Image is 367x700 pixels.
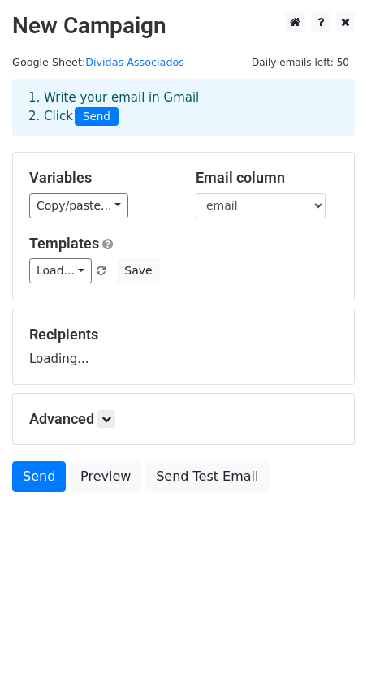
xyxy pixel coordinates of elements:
[196,169,338,187] h5: Email column
[29,235,99,252] a: Templates
[75,107,119,127] span: Send
[117,258,159,283] button: Save
[145,461,269,492] a: Send Test Email
[29,326,338,368] div: Loading...
[246,56,355,68] a: Daily emails left: 50
[29,169,171,187] h5: Variables
[29,326,338,344] h5: Recipients
[12,461,66,492] a: Send
[85,56,184,68] a: Dividas Associados
[70,461,141,492] a: Preview
[29,410,338,428] h5: Advanced
[12,12,355,40] h2: New Campaign
[12,56,184,68] small: Google Sheet:
[16,89,351,126] div: 1. Write your email in Gmail 2. Click
[29,193,128,218] a: Copy/paste...
[29,258,92,283] a: Load...
[246,54,355,71] span: Daily emails left: 50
